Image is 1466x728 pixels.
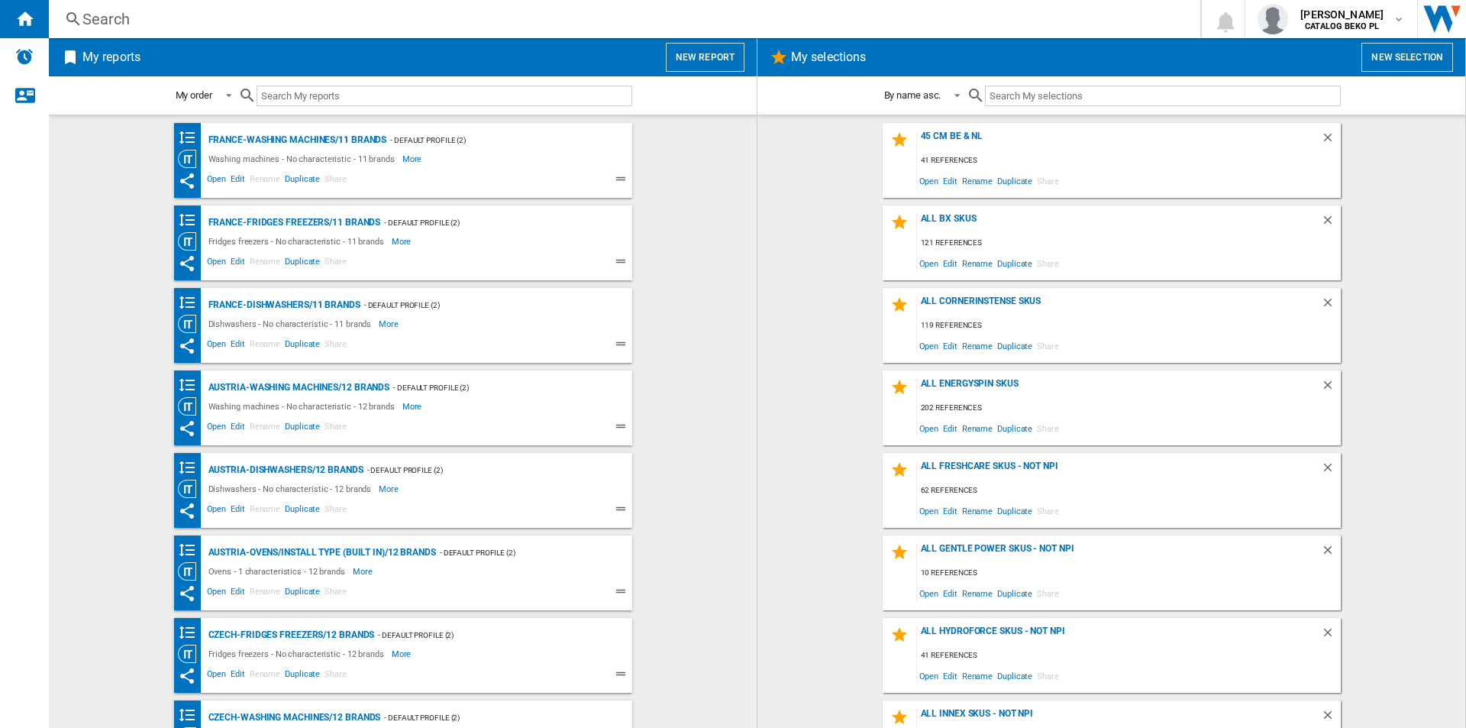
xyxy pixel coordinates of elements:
b: CATALOG BEKO PL [1305,21,1379,31]
span: Open [917,583,941,603]
h2: My reports [79,43,144,72]
div: Brands banding [178,376,205,395]
span: More [402,397,425,416]
span: Open [917,418,941,438]
div: - Default profile (2) [436,543,602,562]
span: Rename [960,170,995,191]
span: Duplicate [283,419,322,438]
span: Edit [941,500,960,521]
div: 202 references [917,399,1341,418]
span: Share [322,502,349,520]
div: ALL cornerinstense skus [917,296,1321,316]
div: all bx skus [917,213,1321,234]
span: Duplicate [995,665,1035,686]
span: Rename [960,665,995,686]
div: all freshcare skus - not npi [917,461,1321,481]
span: Edit [228,502,247,520]
span: Share [1035,500,1061,521]
span: Share [322,254,349,273]
span: More [392,645,414,663]
ng-md-icon: This report has been shared with you [178,419,196,438]
span: Rename [960,500,995,521]
div: Category View [178,150,205,168]
div: - Default profile (2) [363,461,602,480]
span: Open [205,584,229,603]
span: Share [1035,170,1061,191]
span: Share [322,337,349,355]
div: Austria-Washing machines/12 brands [205,378,390,397]
div: Brands banding [178,623,205,642]
span: Edit [228,254,247,273]
span: Rename [247,502,283,520]
span: Rename [247,419,283,438]
div: Dishwashers - No characteristic - 12 brands [205,480,379,498]
div: Austria-Dishwashers/12 brands [205,461,363,480]
div: Czech-Washing machines/12 brands [205,708,381,727]
div: Category View [178,480,205,498]
div: 41 references [917,151,1341,170]
div: 41 references [917,646,1341,665]
span: Edit [941,253,960,273]
button: New report [666,43,744,72]
span: Share [322,584,349,603]
span: Share [1035,418,1061,438]
div: - Default profile (2) [380,708,601,727]
div: Czech-Fridges freezers/12 brands [205,626,375,645]
ng-md-icon: This report has been shared with you [178,254,196,273]
div: Brands banding [178,293,205,312]
div: 121 references [917,234,1341,253]
span: Edit [228,419,247,438]
span: Open [205,337,229,355]
span: Open [205,419,229,438]
span: Share [322,419,349,438]
div: France-Washing machines/11 brands [205,131,387,150]
div: Delete [1321,131,1341,151]
span: Edit [941,170,960,191]
span: Open [205,667,229,685]
span: Edit [941,418,960,438]
span: Edit [228,667,247,685]
div: Category View [178,232,205,251]
h2: My selections [788,43,869,72]
input: Search My selections [985,86,1340,106]
div: Category View [178,315,205,333]
span: Open [917,335,941,356]
span: Rename [247,667,283,685]
div: 62 references [917,481,1341,500]
div: Delete [1321,543,1341,564]
span: Duplicate [995,583,1035,603]
span: Edit [228,172,247,190]
span: Open [917,665,941,686]
div: By name asc. [884,89,941,101]
span: Open [917,500,941,521]
div: Delete [1321,626,1341,646]
div: all hydroforce skus - not npi [917,626,1321,646]
input: Search My reports [257,86,632,106]
span: Open [917,253,941,273]
span: Rename [960,583,995,603]
div: Delete [1321,378,1341,399]
div: 45 cm be & NL [917,131,1321,151]
div: - Default profile (2) [374,626,601,645]
span: Share [1035,583,1061,603]
div: Category View [178,397,205,416]
span: Duplicate [283,502,322,520]
span: More [402,150,425,168]
span: Open [205,502,229,520]
span: More [379,315,401,333]
div: Brands banding [178,541,205,560]
img: alerts-logo.svg [15,47,34,66]
span: Edit [228,584,247,603]
div: - Default profile (2) [380,213,601,232]
span: Duplicate [283,337,322,355]
div: - Default profile (2) [386,131,601,150]
span: [PERSON_NAME] [1300,7,1384,22]
ng-md-icon: This report has been shared with you [178,502,196,520]
span: Duplicate [995,253,1035,273]
div: Brands banding [178,211,205,230]
span: Edit [941,335,960,356]
div: Brands banding [178,706,205,725]
span: More [379,480,401,498]
div: Dishwashers - No characteristic - 11 brands [205,315,379,333]
div: Delete [1321,461,1341,481]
